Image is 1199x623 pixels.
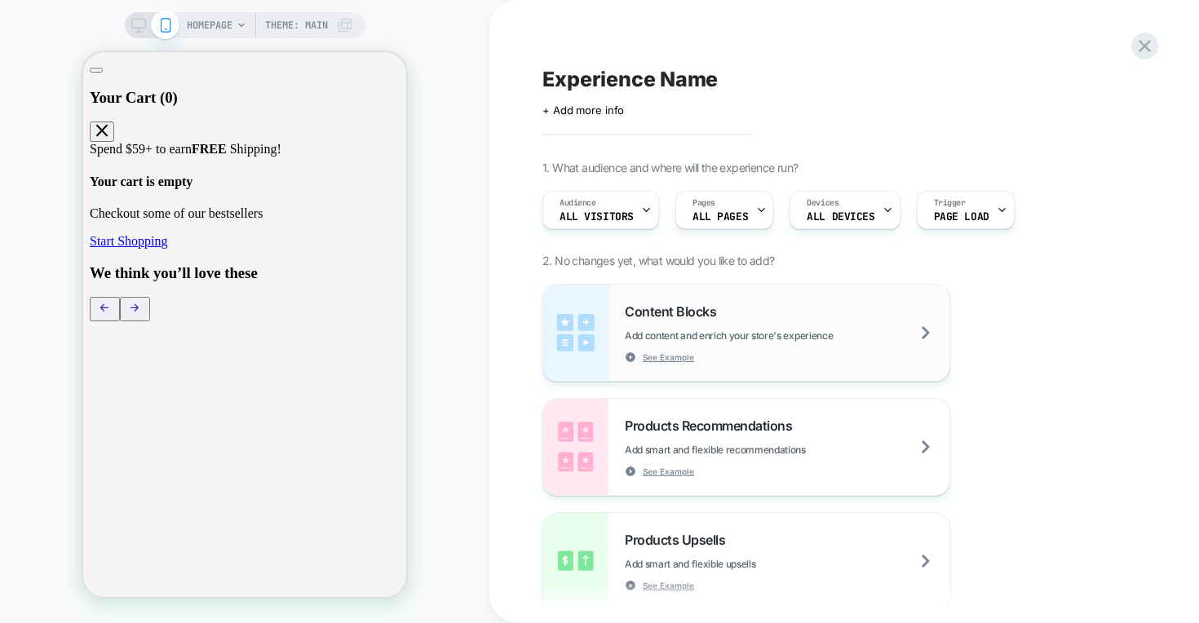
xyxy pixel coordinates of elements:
[542,254,774,267] span: 2. No changes yet, what would you like to add?
[7,37,316,55] h3: Your Cart ( 0 )
[934,197,966,209] span: Trigger
[7,15,20,20] button: Close overlay
[560,211,634,223] span: All Visitors
[807,197,838,209] span: Devices
[7,154,316,169] p: Checkout some of our bestsellers
[643,466,694,477] span: See Example
[625,444,887,456] span: Add smart and flexible recommendations
[7,122,316,137] h4: Your cart is empty
[692,211,748,223] span: ALL PAGES
[187,12,232,38] span: HOMEPAGE
[7,90,198,104] span: Spend $ 59 + to earn Shipping!
[643,580,694,591] span: See Example
[692,197,715,209] span: Pages
[807,211,874,223] span: ALL DEVICES
[625,418,800,434] span: Products Recommendations
[7,69,31,90] button: Close cart
[625,558,837,570] span: Add smart and flexible upsells
[560,197,596,209] span: Audience
[934,211,989,223] span: Page Load
[542,67,718,91] span: Experience Name
[108,90,144,104] strong: FREE
[37,245,67,269] button: Next Slide
[625,329,914,342] span: Add content and enrich your store's experience
[542,161,798,175] span: 1. What audience and where will the experience run?
[7,245,37,269] button: Previous Slide
[625,532,733,548] span: Products Upsells
[625,303,724,320] span: Content Blocks
[7,212,316,230] h3: We think you’ll love these
[265,12,328,38] span: Theme: MAIN
[643,351,694,363] span: See Example
[7,182,85,196] a: Start Shopping
[542,104,624,117] span: + Add more info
